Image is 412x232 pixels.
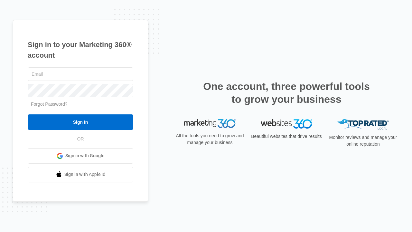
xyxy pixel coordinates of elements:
[261,119,312,129] img: Websites 360
[201,80,372,106] h2: One account, three powerful tools to grow your business
[31,101,68,107] a: Forgot Password?
[28,167,133,182] a: Sign in with Apple Id
[28,39,133,61] h1: Sign in to your Marketing 360® account
[64,171,106,178] span: Sign in with Apple Id
[65,152,105,159] span: Sign in with Google
[174,132,246,146] p: All the tools you need to grow and manage your business
[184,119,236,128] img: Marketing 360
[250,133,323,140] p: Beautiful websites that drive results
[28,67,133,81] input: Email
[327,134,399,148] p: Monitor reviews and manage your online reputation
[73,136,89,142] span: OR
[28,114,133,130] input: Sign In
[337,119,389,130] img: Top Rated Local
[28,148,133,164] a: Sign in with Google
